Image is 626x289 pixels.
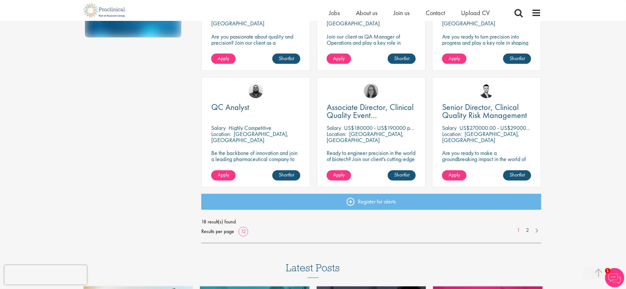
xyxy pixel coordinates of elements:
h3: Latest Posts [286,263,340,278]
span: Apply [333,55,345,62]
a: 1 [514,227,523,234]
p: US$180000 - US$190000 per annum [344,124,430,131]
img: Joshua Godden [479,84,494,98]
a: Apply [211,54,236,64]
img: Ingrid Aymes [364,84,378,98]
p: Join our client as QA Manager of Operations and play a key role in maintaining top-tier quality s... [327,33,416,52]
span: Apply [449,55,460,62]
a: About us [356,9,378,17]
p: Are you ready to make a groundbreaking impact in the world of biotechnology? Join a growing compa... [442,150,531,181]
a: Shortlist [388,170,416,181]
a: Apply [211,170,236,181]
span: Location: [442,130,462,138]
a: Jobs [329,9,340,17]
p: [GEOGRAPHIC_DATA], [GEOGRAPHIC_DATA] [211,130,288,144]
iframe: reCAPTCHA [5,265,87,284]
span: Apply [218,55,229,62]
span: Apply [218,172,229,178]
a: Upload CV [461,9,490,17]
a: Register for alerts [201,194,541,210]
p: Are you ready to turn precision into progress and play a key role in shaping the future of pharma... [442,33,531,52]
a: QC Analyst [211,103,300,111]
span: 18 result(s) found [201,217,541,227]
a: Shortlist [503,54,531,64]
span: Apply [449,172,460,178]
a: Join us [394,9,410,17]
span: Senior Director, Clinical Quality Risk Management [442,102,527,121]
span: Salary [442,124,457,131]
p: Be the backbone of innovation and join a leading pharmaceutical company to help keep life-changin... [211,150,300,175]
span: Location: [211,130,231,138]
a: Apply [442,54,467,64]
span: Location: [327,130,346,138]
p: [GEOGRAPHIC_DATA], [GEOGRAPHIC_DATA] [442,130,519,144]
a: Shortlist [388,54,416,64]
span: 1 [605,268,611,274]
a: Shortlist [272,54,300,64]
p: [GEOGRAPHIC_DATA], [GEOGRAPHIC_DATA] [327,130,404,144]
a: 12 [239,228,248,235]
span: Results per page [201,227,234,237]
span: Salary [211,124,226,131]
a: Shortlist [503,170,531,181]
a: Senior Director, Clinical Quality Risk Management [442,103,531,119]
p: US$270000.00 - US$290000.00 per annum [459,124,561,131]
span: Associate Director, Clinical Quality Event Management (GCP) [327,102,413,129]
p: Highly Competitive [229,124,271,131]
span: Salary [327,124,341,131]
a: Contact [426,9,445,17]
a: Apply [327,54,351,64]
a: Associate Director, Clinical Quality Event Management (GCP) [327,103,416,119]
span: QC Analyst [211,102,249,113]
a: 2 [523,227,532,234]
a: Apply [442,170,467,181]
a: Shortlist [272,170,300,181]
img: Chatbot [605,268,624,287]
a: Apply [327,170,351,181]
img: Ashley Bennett [249,84,263,98]
span: Apply [333,172,345,178]
p: Are you passionate about quality and precision? Join our client as a Distribution Director and he... [211,33,300,58]
p: Ready to engineer precision in the world of biotech? Join our client's cutting-edge team and play... [327,150,416,181]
